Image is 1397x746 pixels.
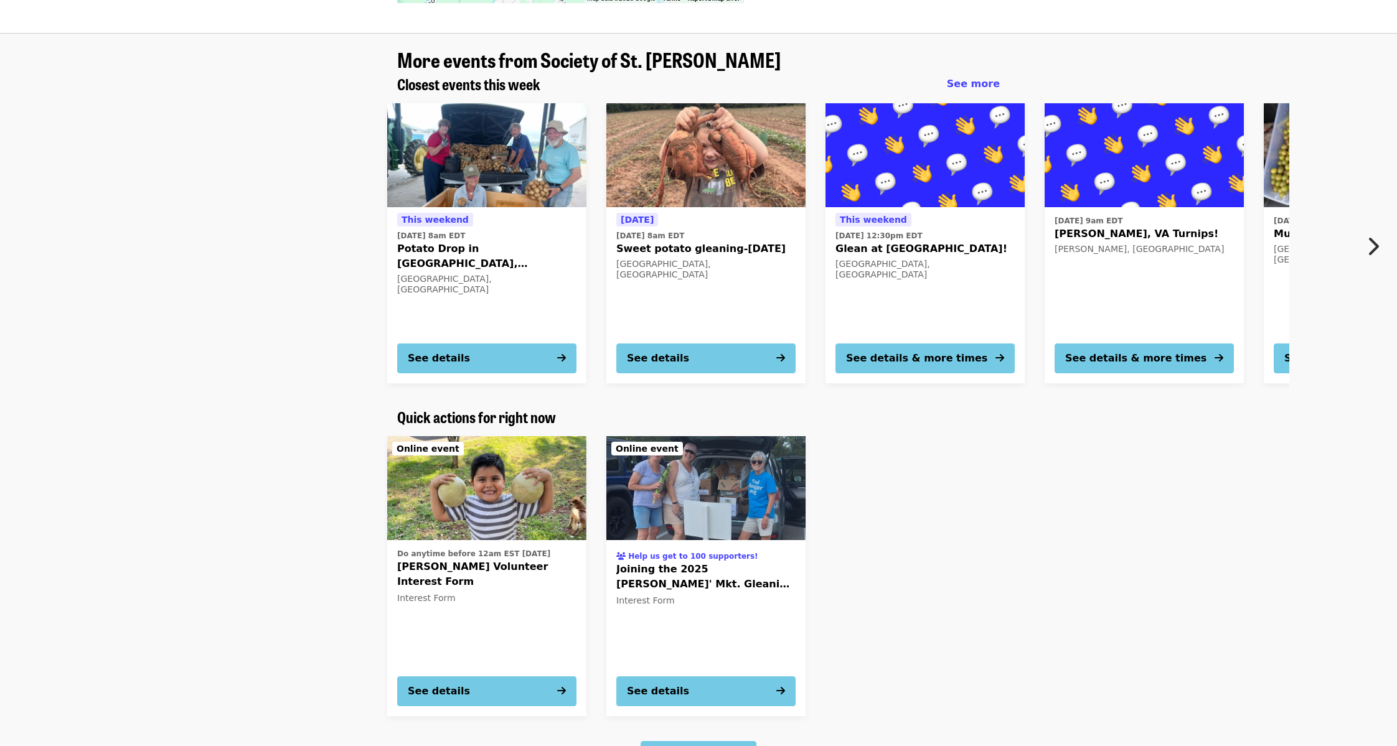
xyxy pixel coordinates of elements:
[616,562,796,592] span: Joining the 2025 [PERSON_NAME]' Mkt. Gleaning Team
[397,241,576,271] span: Potato Drop in [GEOGRAPHIC_DATA], [GEOGRAPHIC_DATA]!
[397,45,781,74] span: More events from Society of St. [PERSON_NAME]
[846,351,987,366] div: See details & more times
[995,352,1004,364] i: arrow-right icon
[397,408,556,426] a: Quick actions for right now
[387,103,586,208] img: Potato Drop in New Hill, NC! organized by Society of St. Andrew
[387,75,1010,93] div: Closest events this week
[1284,351,1347,366] div: See details
[397,444,459,454] span: Online event
[397,406,556,427] span: Quick actions for right now
[397,343,576,373] button: See details
[606,103,806,208] img: Sweet potato gleaning-Friday 10/3 organized by Society of St. Andrew
[397,559,576,589] span: [PERSON_NAME] Volunteer Interest Form
[1055,226,1234,241] span: [PERSON_NAME], VA Turnips!
[1366,235,1379,258] i: chevron-right icon
[616,595,675,605] span: Interest Form
[616,241,796,256] span: Sweet potato gleaning-[DATE]
[840,215,907,225] span: This weekend
[397,230,465,241] time: [DATE] 8am EDT
[387,408,1010,426] div: Quick actions for right now
[606,436,806,541] img: Joining the 2025 Montgomery Farmers' Mkt. Gleaning Team organized by Society of St. Andrew
[1356,229,1397,264] button: Next item
[1215,352,1223,364] i: arrow-right icon
[1274,215,1342,226] time: [DATE] 8am EDT
[835,259,1015,280] div: [GEOGRAPHIC_DATA], [GEOGRAPHIC_DATA]
[557,685,566,697] i: arrow-right icon
[606,103,806,383] a: See details for "Sweet potato gleaning-Friday 10/3"
[1055,343,1234,373] button: See details & more times
[776,685,785,697] i: arrow-right icon
[387,103,586,383] a: See details for "Potato Drop in New Hill, NC!"
[402,215,469,225] span: This weekend
[776,352,785,364] i: arrow-right icon
[557,352,566,364] i: arrow-right icon
[408,351,470,366] div: See details
[1055,244,1234,254] div: [PERSON_NAME], [GEOGRAPHIC_DATA]
[825,103,1025,208] img: Glean at Lynchburg Community Market! organized by Society of St. Andrew
[835,230,923,241] time: [DATE] 12:30pm EDT
[627,351,689,366] div: See details
[621,215,654,225] span: [DATE]
[397,593,456,603] span: Interest Form
[1045,103,1244,208] img: Riner, VA Turnips! organized by Society of St. Andrew
[606,436,806,716] a: See details for "Joining the 2025 Montgomery Farmers' Mkt. Gleaning Team"
[397,676,576,706] button: See details
[628,552,758,561] span: Help us get to 100 supporters!
[1065,351,1206,366] div: See details & more times
[397,73,540,95] span: Closest events this week
[387,436,586,716] a: See details for "SoSA Volunteer Interest Form"
[1045,103,1244,383] a: See details for "Riner, VA Turnips!"
[616,552,626,561] i: users icon
[408,684,470,699] div: See details
[616,676,796,706] button: See details
[616,230,684,241] time: [DATE] 8am EDT
[627,684,689,699] div: See details
[947,77,1000,91] a: See more
[616,444,679,454] span: Online event
[397,75,540,93] a: Closest events this week
[835,241,1015,256] span: Glean at [GEOGRAPHIC_DATA]!
[1055,215,1122,226] time: [DATE] 9am EDT
[825,103,1025,383] a: See details for "Glean at Lynchburg Community Market!"
[616,343,796,373] button: See details
[397,274,576,295] div: [GEOGRAPHIC_DATA], [GEOGRAPHIC_DATA]
[835,343,1015,373] button: See details & more times
[387,436,586,541] img: SoSA Volunteer Interest Form organized by Society of St. Andrew
[616,259,796,280] div: [GEOGRAPHIC_DATA], [GEOGRAPHIC_DATA]
[947,78,1000,90] span: See more
[397,549,550,558] span: Do anytime before 12am EST [DATE]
